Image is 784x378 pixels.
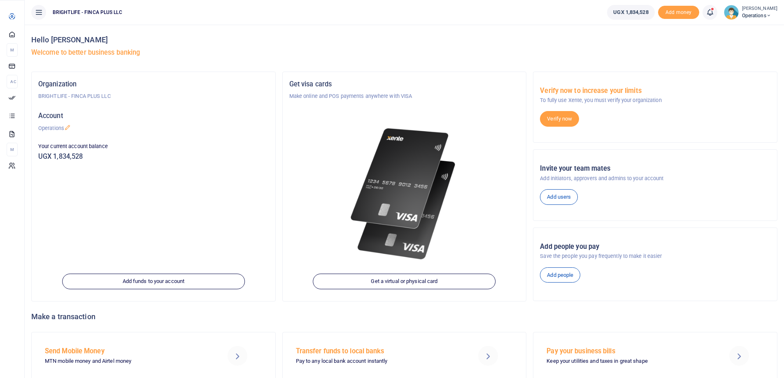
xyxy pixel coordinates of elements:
h5: Invite your team mates [540,165,770,173]
h5: Pay your business bills [547,347,708,355]
p: Add initiators, approvers and admins to your account [540,174,770,183]
h5: Get visa cards [289,80,520,88]
p: BRIGHTLIFE - FINCA PLUS LLC [38,92,269,100]
h5: UGX 1,834,528 [38,153,269,161]
p: Your current account balance [38,142,269,151]
li: Ac [7,75,18,88]
li: Toup your wallet [658,6,699,19]
img: xente-_physical_cards.png [347,120,462,268]
span: UGX 1,834,528 [613,8,648,16]
small: [PERSON_NAME] [742,5,777,12]
p: MTN mobile money and Airtel money [45,357,206,366]
p: Keep your utilities and taxes in great shape [547,357,708,366]
h4: Make a transaction [31,312,777,321]
a: profile-user [PERSON_NAME] Operations [724,5,777,20]
p: Pay to any local bank account instantly [296,357,457,366]
a: Add users [540,189,578,205]
h5: Organization [38,80,269,88]
p: Save the people you pay frequently to make it easier [540,252,770,260]
a: Get a virtual or physical card [313,274,496,290]
span: Add money [658,6,699,19]
span: Operations [742,12,777,19]
a: Add funds to your account [62,274,245,290]
h5: Welcome to better business banking [31,49,777,57]
h5: Send Mobile Money [45,347,206,355]
li: M [7,43,18,57]
p: To fully use Xente, you must verify your organization [540,96,770,104]
a: Verify now [540,111,579,127]
li: M [7,143,18,156]
h5: Verify now to increase your limits [540,87,770,95]
span: BRIGHTLIFE - FINCA PLUS LLC [49,9,126,16]
a: Add money [658,9,699,15]
h5: Account [38,112,269,120]
h4: Hello [PERSON_NAME] [31,35,777,44]
p: Operations [38,124,269,132]
a: UGX 1,834,528 [607,5,654,20]
p: Make online and POS payments anywhere with VISA [289,92,520,100]
a: Add people [540,267,580,283]
img: profile-user [724,5,739,20]
h5: Add people you pay [540,243,770,251]
li: Wallet ballance [604,5,658,20]
h5: Transfer funds to local banks [296,347,457,355]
